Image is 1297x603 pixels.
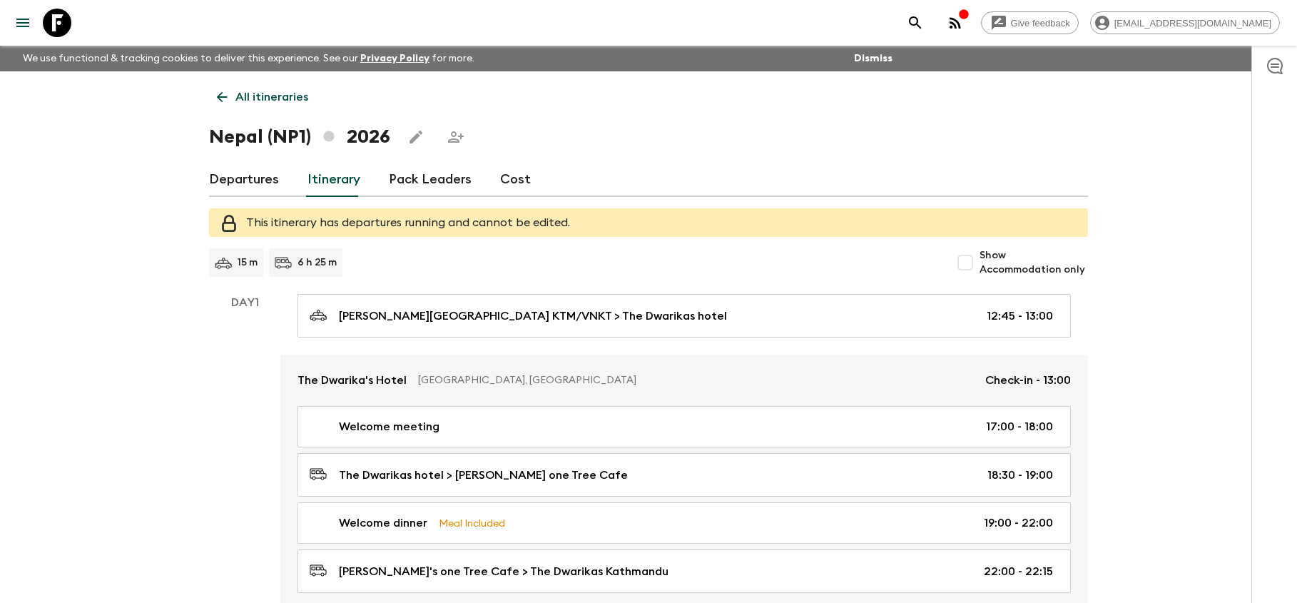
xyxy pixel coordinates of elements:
a: All itineraries [209,83,316,111]
a: Itinerary [307,163,360,197]
a: The Dwarika's Hotel[GEOGRAPHIC_DATA], [GEOGRAPHIC_DATA]Check-in - 13:00 [280,355,1088,406]
a: Welcome meeting17:00 - 18:00 [297,406,1071,447]
a: [PERSON_NAME]'s one Tree Cafe > The Dwarikas Kathmandu22:00 - 22:15 [297,549,1071,593]
p: Check-in - 13:00 [985,372,1071,389]
button: search adventures [901,9,930,37]
p: Welcome dinner [339,515,427,532]
p: [PERSON_NAME]'s one Tree Cafe > The Dwarikas Kathmandu [339,563,668,580]
p: Day 1 [209,294,280,311]
span: Give feedback [1003,18,1078,29]
p: The Dwarika's Hotel [297,372,407,389]
button: Edit this itinerary [402,123,430,151]
p: We use functional & tracking cookies to deliver this experience. See our for more. [17,46,480,71]
button: menu [9,9,37,37]
a: Departures [209,163,279,197]
a: Pack Leaders [389,163,472,197]
span: [EMAIL_ADDRESS][DOMAIN_NAME] [1107,18,1279,29]
p: 15 m [238,255,258,270]
button: Dismiss [850,49,896,69]
a: Welcome dinnerMeal Included19:00 - 22:00 [297,502,1071,544]
span: Show Accommodation only [980,248,1088,277]
a: [PERSON_NAME][GEOGRAPHIC_DATA] KTM/VNKT > The Dwarikas hotel12:45 - 13:00 [297,294,1071,338]
p: [GEOGRAPHIC_DATA], [GEOGRAPHIC_DATA] [418,373,974,387]
a: Privacy Policy [360,54,429,64]
div: [EMAIL_ADDRESS][DOMAIN_NAME] [1090,11,1280,34]
p: 12:45 - 13:00 [987,308,1053,325]
p: The Dwarikas hotel > [PERSON_NAME] one Tree Cafe [339,467,628,484]
p: Welcome meeting [339,418,439,435]
span: Share this itinerary [442,123,470,151]
a: The Dwarikas hotel > [PERSON_NAME] one Tree Cafe18:30 - 19:00 [297,453,1071,497]
p: 22:00 - 22:15 [984,563,1053,580]
span: This itinerary has departures running and cannot be edited. [246,217,570,228]
p: [PERSON_NAME][GEOGRAPHIC_DATA] KTM/VNKT > The Dwarikas hotel [339,308,727,325]
a: Give feedback [981,11,1079,34]
p: All itineraries [235,88,308,106]
p: 17:00 - 18:00 [986,418,1053,435]
p: 18:30 - 19:00 [987,467,1053,484]
h1: Nepal (NP1) 2026 [209,123,390,151]
a: Cost [500,163,531,197]
p: 6 h 25 m [297,255,337,270]
p: 19:00 - 22:00 [984,515,1053,532]
p: Meal Included [439,515,505,531]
